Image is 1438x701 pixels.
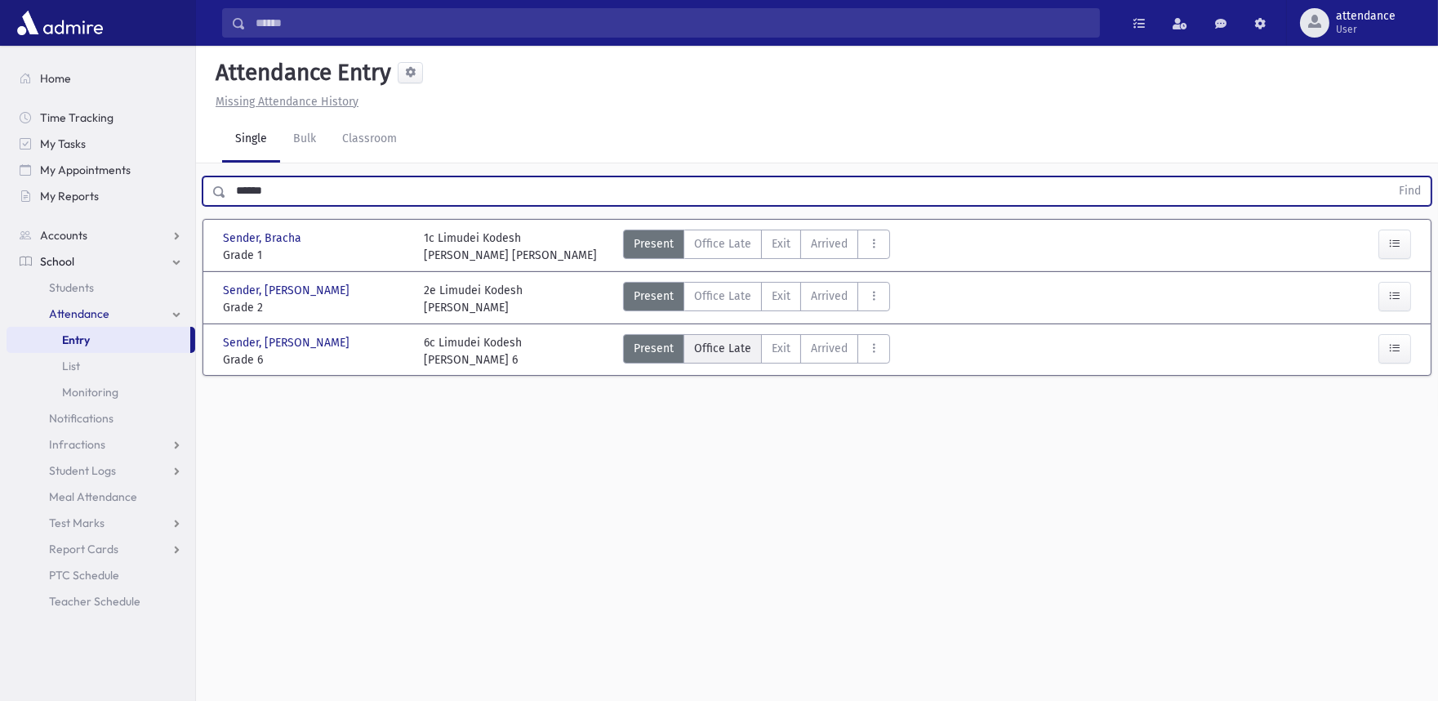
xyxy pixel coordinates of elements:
[772,235,790,252] span: Exit
[49,489,137,504] span: Meal Attendance
[40,163,131,177] span: My Appointments
[40,189,99,203] span: My Reports
[7,301,195,327] a: Attendance
[811,340,848,357] span: Arrived
[49,280,94,295] span: Students
[7,327,190,353] a: Entry
[62,385,118,400] span: Monitoring
[7,248,195,275] a: School
[49,411,114,426] span: Notifications
[1389,177,1431,205] button: Find
[49,437,105,452] span: Infractions
[424,230,597,264] div: 1c Limudei Kodesh [PERSON_NAME] [PERSON_NAME]
[223,247,407,264] span: Grade 1
[223,334,353,351] span: Sender, [PERSON_NAME]
[49,542,118,556] span: Report Cards
[7,431,195,458] a: Infractions
[216,95,358,109] u: Missing Attendance History
[634,340,674,357] span: Present
[49,568,119,583] span: PTC Schedule
[7,65,195,92] a: Home
[1336,10,1396,23] span: attendance
[49,306,109,321] span: Attendance
[7,588,195,614] a: Teacher Schedule
[7,405,195,431] a: Notifications
[772,340,790,357] span: Exit
[811,288,848,305] span: Arrived
[40,254,74,269] span: School
[7,222,195,248] a: Accounts
[7,275,195,301] a: Students
[7,510,195,536] a: Test Marks
[40,110,114,125] span: Time Tracking
[694,235,751,252] span: Office Late
[811,235,848,252] span: Arrived
[13,7,107,39] img: AdmirePro
[623,282,890,316] div: AttTypes
[246,8,1099,38] input: Search
[49,594,140,609] span: Teacher Schedule
[40,136,86,151] span: My Tasks
[49,516,105,530] span: Test Marks
[694,288,751,305] span: Office Late
[223,351,407,368] span: Grade 6
[694,340,751,357] span: Office Late
[7,379,195,405] a: Monitoring
[7,105,195,131] a: Time Tracking
[7,183,195,209] a: My Reports
[62,359,80,373] span: List
[7,157,195,183] a: My Appointments
[209,95,358,109] a: Missing Attendance History
[223,299,407,316] span: Grade 2
[40,228,87,243] span: Accounts
[222,117,280,163] a: Single
[623,334,890,368] div: AttTypes
[209,59,391,87] h5: Attendance Entry
[329,117,410,163] a: Classroom
[7,536,195,562] a: Report Cards
[7,484,195,510] a: Meal Attendance
[223,230,305,247] span: Sender, Bracha
[49,463,116,478] span: Student Logs
[634,288,674,305] span: Present
[7,458,195,484] a: Student Logs
[7,131,195,157] a: My Tasks
[634,235,674,252] span: Present
[424,282,523,316] div: 2e Limudei Kodesh [PERSON_NAME]
[62,333,90,347] span: Entry
[40,71,71,86] span: Home
[424,334,522,368] div: 6c Limudei Kodesh [PERSON_NAME] 6
[623,230,890,264] div: AttTypes
[7,353,195,379] a: List
[7,562,195,588] a: PTC Schedule
[1336,23,1396,36] span: User
[223,282,353,299] span: Sender, [PERSON_NAME]
[280,117,329,163] a: Bulk
[772,288,790,305] span: Exit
